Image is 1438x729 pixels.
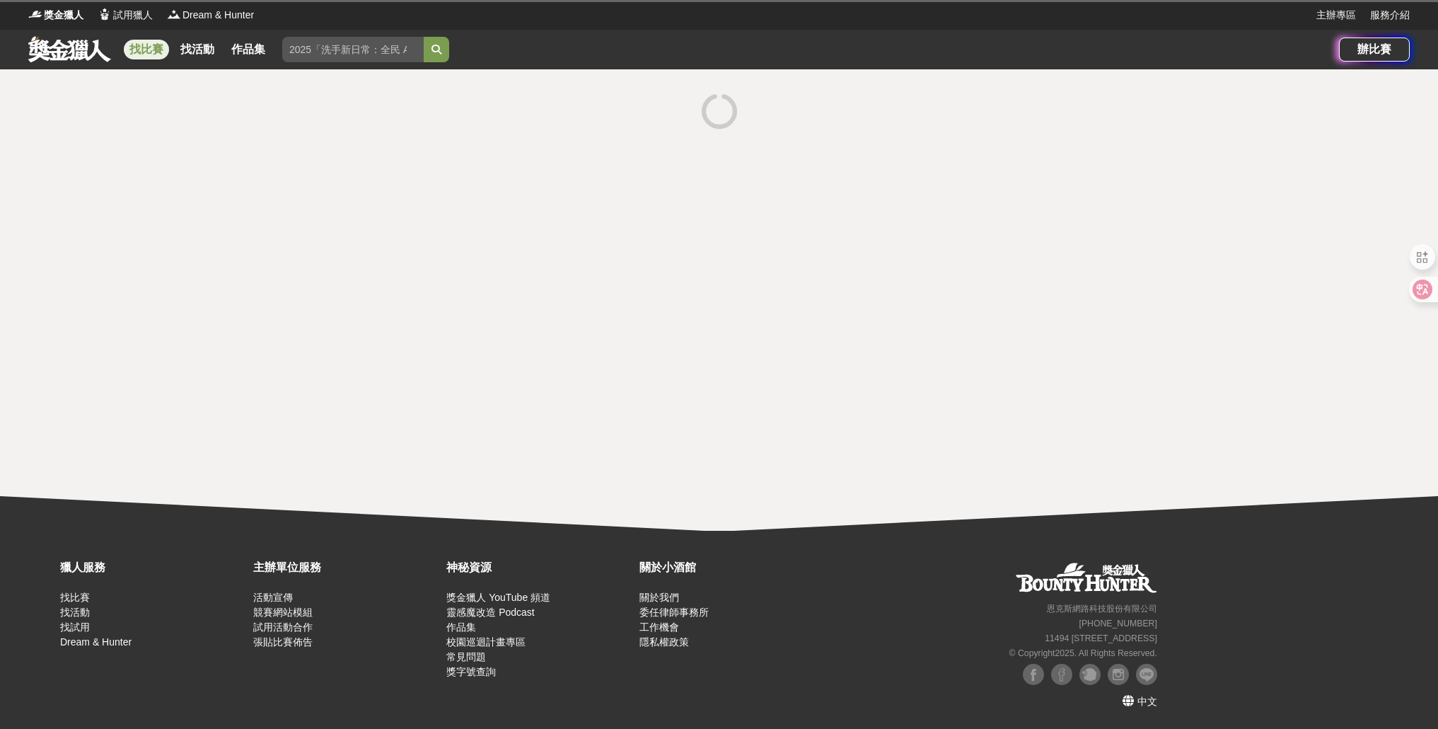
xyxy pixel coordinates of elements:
img: LINE [1136,664,1157,685]
a: 委任律師事務所 [639,607,709,618]
a: 工作機會 [639,621,679,633]
img: Instagram [1108,664,1129,685]
small: © Copyright 2025 . All Rights Reserved. [1009,648,1157,658]
small: [PHONE_NUMBER] [1079,619,1157,628]
img: Logo [28,7,42,21]
a: 找比賽 [124,40,169,59]
a: Logo試用獵人 [98,8,153,23]
div: 神秘資源 [446,559,632,576]
a: 作品集 [226,40,271,59]
a: 活動宣傳 [253,592,293,603]
div: 獵人服務 [60,559,246,576]
a: 找活動 [175,40,220,59]
a: 找試用 [60,621,90,633]
a: 校園巡迴計畫專區 [446,636,526,648]
a: 競賽網站模組 [253,607,313,618]
img: Logo [98,7,112,21]
img: Logo [167,7,181,21]
a: 找活動 [60,607,90,618]
div: 主辦單位服務 [253,559,439,576]
small: 恩克斯網路科技股份有限公司 [1047,604,1157,614]
a: 獎字號查詢 [446,666,496,677]
div: 關於小酒館 [639,559,825,576]
a: 獎金獵人 YouTube 頻道 [446,592,550,603]
img: Plurk [1079,664,1101,685]
a: 試用活動合作 [253,621,313,633]
a: Dream & Hunter [60,636,132,648]
img: Facebook [1023,664,1044,685]
small: 11494 [STREET_ADDRESS] [1045,633,1157,643]
a: LogoDream & Hunter [167,8,254,23]
a: 找比賽 [60,592,90,603]
input: 2025「洗手新日常：全民 ALL IN」洗手歌全台徵選 [282,37,424,62]
a: 隱私權政策 [639,636,689,648]
a: 辦比賽 [1339,38,1410,62]
a: Logo獎金獵人 [28,8,83,23]
span: 中文 [1137,696,1157,707]
img: Facebook [1051,664,1072,685]
span: Dream & Hunter [182,8,254,23]
a: 關於我們 [639,592,679,603]
a: 主辦專區 [1316,8,1356,23]
a: 作品集 [446,621,476,633]
a: 靈感魔改造 Podcast [446,607,534,618]
a: 服務介紹 [1370,8,1410,23]
span: 獎金獵人 [44,8,83,23]
a: 張貼比賽佈告 [253,636,313,648]
span: 試用獵人 [113,8,153,23]
a: 常見問題 [446,651,486,662]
